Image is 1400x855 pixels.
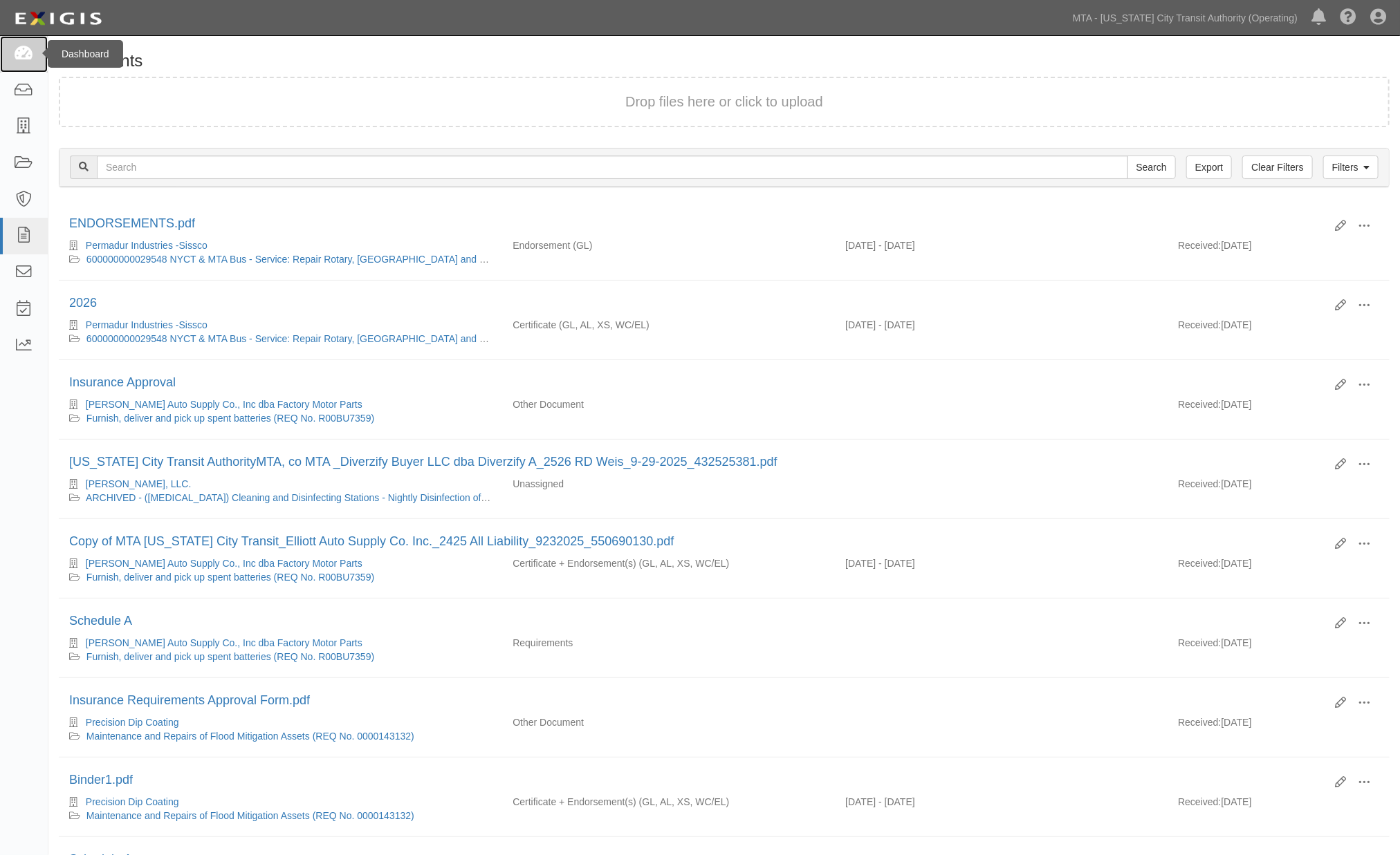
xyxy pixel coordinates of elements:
div: General Liability [502,238,835,252]
div: Schedule A [69,612,1325,630]
div: [DATE] [1168,477,1390,498]
input: Search [1127,156,1176,179]
div: General Liability Auto Liability Excess/Umbrella Liability Workers Compensation/Employers Liability [502,556,835,570]
div: [DATE] [1168,636,1390,657]
img: logo-5460c22ac91f19d4615b14bd174203de0afe785f0fc80cf4dbbc73dc1793850b.png [10,6,106,31]
a: MTA - [US_STATE] City Transit Authority (Operating) [1066,4,1305,32]
p: Received: [1178,397,1221,411]
a: Filters [1323,156,1379,179]
div: Effective - Expiration [835,397,1168,398]
a: Permadur Industries -Sissco [86,319,208,330]
p: Received: [1178,238,1221,252]
div: New York City Transit AuthorityMTA, co MTA _Diverzify Buyer LLC dba Diverzify A_2526 RD Weis_9-29... [69,453,1325,471]
div: [DATE] [1168,795,1390,816]
a: Maintenance and Repairs of Flood Mitigation Assets (REQ No. 0000143132) [86,810,414,821]
a: [PERSON_NAME], LLC. [86,478,192,489]
a: [PERSON_NAME] Auto Supply Co., Inc dba Factory Motor Parts [86,558,362,569]
i: Help Center - Complianz [1340,10,1356,26]
div: Effective 01/12/2025 - Expiration 01/12/2026 [835,318,1168,332]
a: Furnish, deliver and pick up spent batteries (REQ No. R00BU7359) [86,651,374,662]
div: Other Document [502,397,835,411]
input: Search [97,156,1128,179]
a: Insurance Approval [69,375,176,389]
div: Furnish, deliver and pick up spent batteries (REQ No. R00BU7359) [69,570,492,584]
div: Elliott Auto Supply Co., Inc dba Factory Motor Parts [69,636,492,650]
a: [US_STATE] City Transit AuthorityMTA, co MTA _Diverzify Buyer LLC dba Diverzify A_2526 RD Weis_9-... [69,455,777,469]
div: 600000000029548 NYCT & MTA Bus - Service: Repair Rotary, Omer and Stertil Koni Lifts. Class A (RE... [69,252,492,266]
a: 2026 [69,296,97,310]
div: Furnish, deliver and pick up spent batteries (REQ No. R00BU7359) [69,650,492,664]
a: Clear Filters [1242,156,1312,179]
button: Drop files here or click to upload [625,92,823,112]
a: 600000000029548 NYCT & MTA Bus - Service: Repair Rotary, [GEOGRAPHIC_DATA] and Stertil Koni Lifts... [86,254,689,265]
div: Dashboard [48,40,123,68]
a: Precision Dip Coating [86,796,179,807]
a: [PERSON_NAME] Auto Supply Co., Inc dba Factory Motor Parts [86,399,362,410]
div: [DATE] [1168,238,1390,259]
p: Received: [1178,636,1221,650]
a: Permadur Industries -Sissco [86,240,208,251]
p: Received: [1178,715,1221,729]
p: Received: [1178,795,1221,809]
a: ENDORSEMENTS.pdf [69,216,195,230]
div: RD Weis, LLC. [69,477,492,491]
h1: Documents [59,52,1390,70]
a: Maintenance and Repairs of Flood Mitigation Assets (REQ No. 0000143132) [86,731,414,742]
a: Furnish, deliver and pick up spent batteries (REQ No. R00BU7359) [86,413,374,424]
div: 600000000029548 NYCT & MTA Bus - Service: Repair Rotary, Omer and Stertil Koni Lifts. Class A (RE... [69,332,492,346]
div: Effective 11/01/2024 - Expiration 11/01/2025 [835,795,1168,809]
div: Insurance Requirements Approval Form.pdf [69,692,1325,710]
div: [DATE] [1168,397,1390,418]
div: Permadur Industries -Sissco [69,318,492,332]
div: Other Document [502,715,835,729]
div: Unassigned [502,477,835,491]
p: Received: [1178,556,1221,570]
a: ARCHIVED - ([MEDICAL_DATA]) Cleaning and Disinfecting Stations - Nightly Disinfection of Station ... [86,492,572,503]
div: [DATE] [1168,318,1390,339]
div: [DATE] [1168,556,1390,577]
a: Binder1.pdf [69,773,133,787]
div: [DATE] [1168,715,1390,736]
div: Elliott Auto Supply Co., Inc dba Factory Motor Parts [69,397,492,411]
div: Maintenance and Repairs of Flood Mitigation Assets (REQ No. 0000143132) [69,729,492,743]
a: Precision Dip Coating [86,717,179,728]
div: Elliott Auto Supply Co., Inc dba Factory Motor Parts [69,556,492,570]
a: 600000000029548 NYCT & MTA Bus - Service: Repair Rotary, [GEOGRAPHIC_DATA] and Stertil Koni Lifts... [86,333,689,344]
div: Binder1.pdf [69,771,1325,789]
div: Precision Dip Coating [69,715,492,729]
div: General Liability Auto Liability Excess/Umbrella Liability Workers Compensation/Employers Liability [502,318,835,332]
a: [PERSON_NAME] Auto Supply Co., Inc dba Factory Motor Parts [86,637,362,648]
div: Copy of MTA New York City Transit_Elliott Auto Supply Co. Inc._2425 All Liability_9232025_5506901... [69,533,1325,551]
div: Effective - Expiration [835,715,1168,716]
a: Schedule A [69,614,132,628]
div: Requirements [502,636,835,650]
div: General Liability Auto Liability Excess/Umbrella Liability Workers Compensation/Employers Liability [502,795,835,809]
a: Export [1186,156,1232,179]
div: 2026 [69,294,1325,312]
div: Furnish, deliver and pick up spent batteries (REQ No. R00BU7359) [69,411,492,425]
p: Received: [1178,318,1221,332]
p: Received: [1178,477,1221,491]
div: ENDORSEMENTS.pdf [69,215,1325,233]
div: Insurance Approval [69,374,1325,392]
a: Copy of MTA [US_STATE] City Transit_Elliott Auto Supply Co. Inc._2425 All Liability_9232025_55069... [69,534,674,548]
div: Effective 03/12/2025 - Expiration 03/12/2026 [835,238,1168,252]
a: Furnish, deliver and pick up spent batteries (REQ No. R00BU7359) [86,572,374,583]
div: ARCHIVED - (Covid 19) Cleaning and Disinfecting Stations - Nightly Disinfection of Station Touch ... [69,491,492,505]
div: Precision Dip Coating [69,795,492,809]
a: Insurance Requirements Approval Form.pdf [69,693,310,707]
div: Effective 11/15/2024 - Expiration 11/15/2025 [835,556,1168,570]
div: Permadur Industries -Sissco [69,238,492,252]
div: Maintenance and Repairs of Flood Mitigation Assets (REQ No. 0000143132) [69,809,492,823]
